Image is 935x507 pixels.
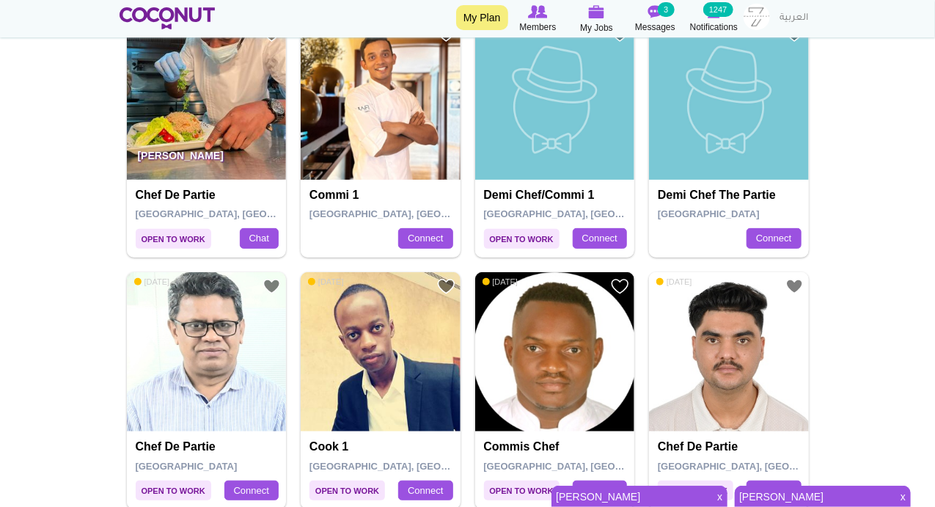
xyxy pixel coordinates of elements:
[589,5,605,18] img: My Jobs
[127,139,287,180] p: [PERSON_NAME]
[658,461,867,472] span: [GEOGRAPHIC_DATA], [GEOGRAPHIC_DATA]
[484,481,560,500] span: Open to Work
[519,20,556,34] span: Members
[484,440,630,453] h4: Commis Chef
[528,5,547,18] img: Browse Members
[685,4,744,34] a: Notifications Notifications 1247
[437,277,455,296] a: Add to Favourites
[308,277,344,287] span: [DATE]
[747,228,801,249] a: Connect
[120,7,216,29] img: Home
[895,486,911,507] span: x
[136,440,282,453] h4: Chef de Partie
[136,189,282,202] h4: Chef de Partie
[747,481,801,501] a: Connect
[611,277,629,296] a: Add to Favourites
[703,2,733,17] small: 1247
[483,277,518,287] span: [DATE]
[648,5,663,18] img: Messages
[568,4,626,35] a: My Jobs My Jobs
[240,228,279,249] a: Chat
[484,229,560,249] span: Open to Work
[398,481,452,501] a: Connect
[773,4,816,33] a: العربية
[635,20,675,34] span: Messages
[658,2,674,17] small: 3
[509,4,568,34] a: Browse Members Members
[580,21,613,35] span: My Jobs
[658,189,804,202] h4: Demi chef the partie
[136,461,238,472] span: [GEOGRAPHIC_DATA]
[136,208,345,219] span: [GEOGRAPHIC_DATA], [GEOGRAPHIC_DATA]
[626,4,685,34] a: Messages Messages 3
[456,5,508,30] a: My Plan
[309,208,518,219] span: [GEOGRAPHIC_DATA], [GEOGRAPHIC_DATA]
[785,277,804,296] a: Add to Favourites
[690,20,738,34] span: Notifications
[136,229,211,249] span: Open to Work
[484,461,693,472] span: [GEOGRAPHIC_DATA], [GEOGRAPHIC_DATA]
[263,277,281,296] a: Add to Favourites
[658,208,760,219] span: [GEOGRAPHIC_DATA]
[136,481,211,500] span: Open to Work
[658,481,733,500] span: Open to Work
[573,481,627,501] a: Connect
[309,440,455,453] h4: Cook 1
[656,277,692,287] span: [DATE]
[712,486,727,507] span: x
[224,481,279,501] a: Connect
[309,461,518,472] span: [GEOGRAPHIC_DATA], [GEOGRAPHIC_DATA]
[134,277,170,287] span: [DATE]
[309,481,385,500] span: Open to Work
[398,228,452,249] a: Connect
[735,486,892,507] a: [PERSON_NAME]
[484,189,630,202] h4: Demi chef/commi 1
[573,228,627,249] a: Connect
[309,189,455,202] h4: Commi 1
[658,440,804,453] h4: Chef de Partie
[551,486,708,507] a: [PERSON_NAME]
[484,208,693,219] span: [GEOGRAPHIC_DATA], [GEOGRAPHIC_DATA]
